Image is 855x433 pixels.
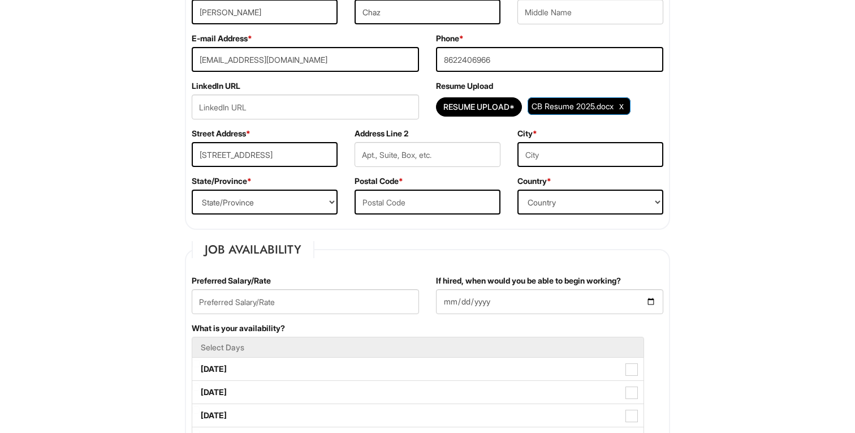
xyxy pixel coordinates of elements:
label: What is your availability? [192,323,285,334]
input: Street Address [192,142,338,167]
label: State/Province [192,175,252,187]
label: If hired, when would you be able to begin working? [436,275,621,286]
label: [DATE] [192,358,644,380]
input: Apt., Suite, Box, etc. [355,142,500,167]
a: Clear Uploaded File [616,98,627,114]
label: Resume Upload [436,80,493,92]
input: Postal Code [355,190,500,215]
label: Country [517,175,551,187]
label: [DATE] [192,404,644,427]
span: CB Resume 2025.docx [532,101,614,111]
input: LinkedIn URL [192,95,419,119]
button: Resume Upload*Resume Upload* [436,97,522,117]
label: Phone [436,33,464,44]
label: Postal Code [355,175,403,187]
label: Street Address [192,128,251,139]
input: City [517,142,663,167]
label: Preferred Salary/Rate [192,275,271,286]
label: Address Line 2 [355,128,408,139]
select: State/Province [192,190,338,215]
input: Phone [436,47,663,72]
input: Preferred Salary/Rate [192,289,419,314]
select: Country [517,190,663,215]
legend: Job Availability [192,241,314,258]
label: City [517,128,537,139]
label: LinkedIn URL [192,80,240,92]
h5: Select Days [201,343,635,351]
label: [DATE] [192,381,644,404]
input: E-mail Address [192,47,419,72]
label: E-mail Address [192,33,252,44]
